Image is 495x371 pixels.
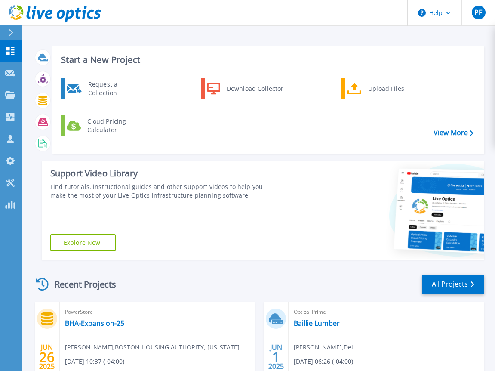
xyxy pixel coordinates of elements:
[84,80,147,97] div: Request a Collection
[364,80,427,97] div: Upload Files
[422,275,484,294] a: All Projects
[61,55,473,65] h3: Start a New Project
[65,307,250,317] span: PowerStore
[294,307,479,317] span: Optical Prime
[50,168,280,179] div: Support Video Library
[474,9,482,16] span: PF
[50,182,280,200] div: Find tutorials, instructional guides and other support videos to help you make the most of your L...
[272,353,280,361] span: 1
[61,115,149,136] a: Cloud Pricing Calculator
[201,78,289,99] a: Download Collector
[65,319,124,328] a: BHA-Expansion-25
[65,357,124,366] span: [DATE] 10:37 (-04:00)
[222,80,287,97] div: Download Collector
[33,274,128,295] div: Recent Projects
[434,129,473,137] a: View More
[61,78,149,99] a: Request a Collection
[294,343,355,352] span: [PERSON_NAME] , Dell
[294,319,340,328] a: Baillie Lumber
[50,234,116,251] a: Explore Now!
[39,353,55,361] span: 26
[294,357,353,366] span: [DATE] 06:26 (-04:00)
[65,343,240,352] span: [PERSON_NAME] , BOSTON HOUSING AUTHORITY, [US_STATE]
[83,117,147,134] div: Cloud Pricing Calculator
[341,78,430,99] a: Upload Files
